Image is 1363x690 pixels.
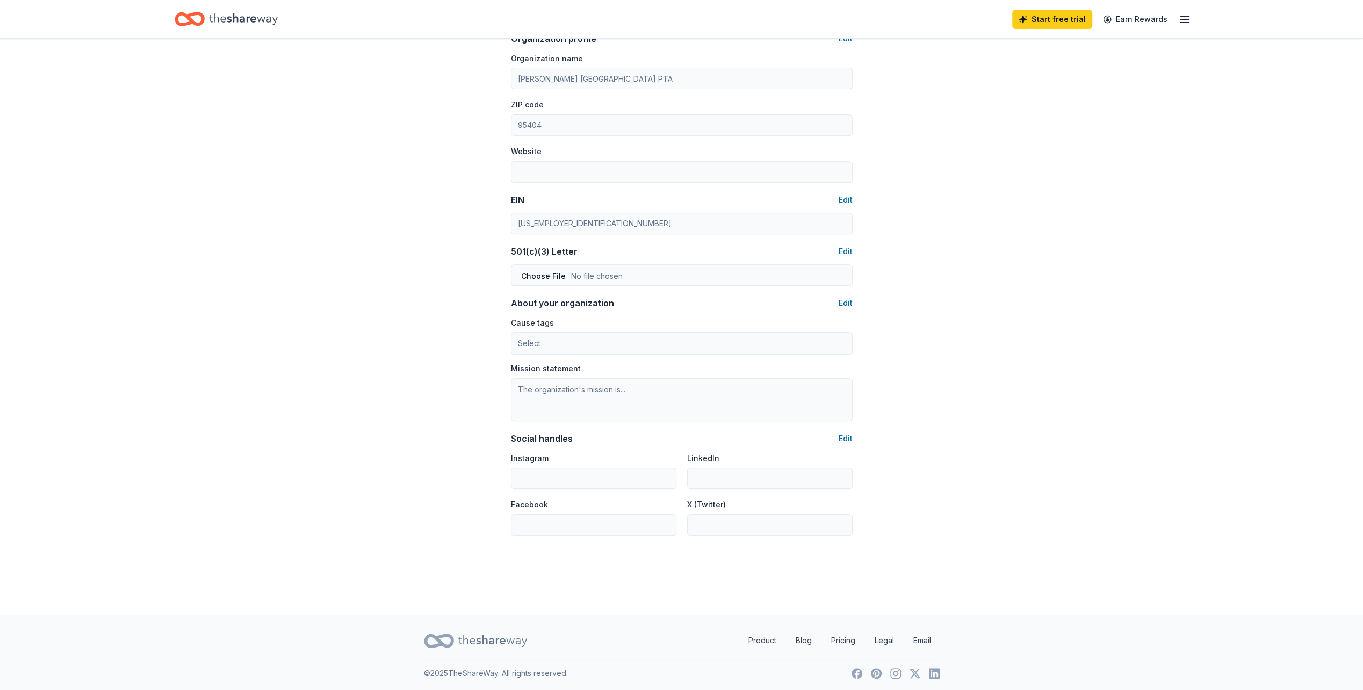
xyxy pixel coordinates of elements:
a: Home [175,6,278,32]
a: Legal [866,630,903,651]
label: Facebook [511,499,548,510]
div: 501(c)(3) Letter [511,245,578,258]
div: Social handles [511,432,573,445]
a: Product [740,630,785,651]
button: Select [511,332,853,355]
button: Edit [839,432,853,445]
label: X (Twitter) [687,499,726,510]
a: Earn Rewards [1097,10,1174,29]
a: Blog [787,630,820,651]
a: Start free trial [1012,10,1092,29]
nav: quick links [740,630,940,651]
a: Pricing [823,630,864,651]
p: © 2025 TheShareWay. All rights reserved. [424,667,568,680]
a: Email [905,630,940,651]
span: Select [518,337,540,350]
input: 12-3456789 [511,213,853,234]
label: Cause tags [511,318,554,328]
label: Website [511,146,542,157]
button: Edit [839,193,853,206]
button: Edit [839,245,853,258]
button: Edit [839,297,853,310]
label: ZIP code [511,99,544,110]
label: Instagram [511,453,549,464]
div: About your organization [511,297,614,310]
label: LinkedIn [687,453,719,464]
div: EIN [511,193,524,206]
input: 12345 (U.S. only) [511,114,853,136]
label: Mission statement [511,363,581,374]
label: Organization name [511,53,583,64]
